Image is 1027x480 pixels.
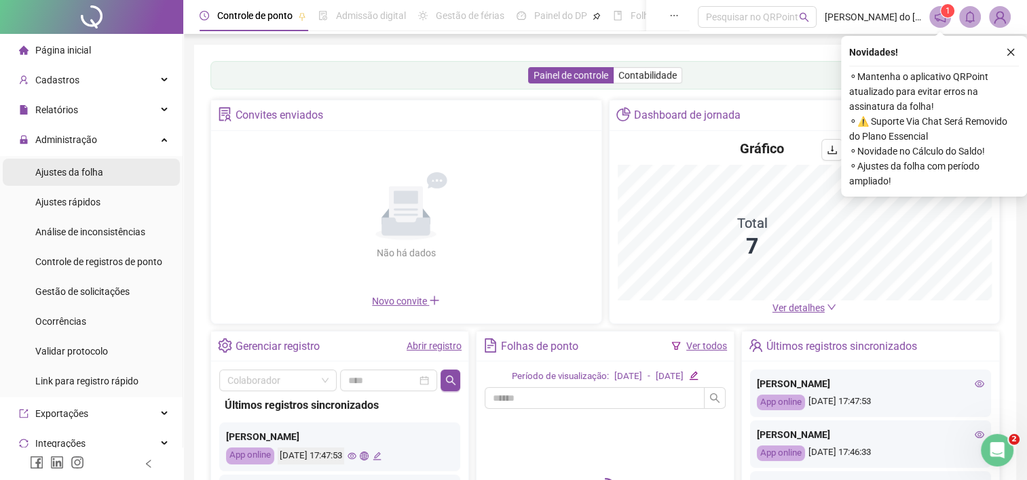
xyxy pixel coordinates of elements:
[50,456,64,469] span: linkedin
[372,296,440,306] span: Novo convite
[616,107,631,121] span: pie-chart
[71,456,84,469] span: instagram
[757,376,984,391] div: [PERSON_NAME]
[934,11,946,23] span: notification
[35,316,86,327] span: Ocorrências
[669,11,679,20] span: ellipsis
[278,447,344,464] div: [DATE] 17:47:53
[200,11,209,20] span: clock-circle
[418,11,428,20] span: sun
[849,69,1019,114] span: ⚬ Mantenha o aplicativo QRPoint atualizado para evitar erros na assinatura da folha!
[975,379,984,388] span: eye
[634,104,741,127] div: Dashboard de jornada
[648,369,650,384] div: -
[849,45,898,60] span: Novidades !
[671,341,681,351] span: filter
[614,369,642,384] div: [DATE]
[766,335,917,358] div: Últimos registros sincronizados
[35,286,130,297] span: Gestão de solicitações
[512,369,609,384] div: Período de visualização:
[35,376,138,386] span: Link para registro rápido
[757,427,984,442] div: [PERSON_NAME]
[348,452,356,460] span: eye
[35,346,108,357] span: Validar protocolo
[445,375,456,386] span: search
[517,11,526,20] span: dashboard
[534,10,587,21] span: Painel do DP
[757,445,805,461] div: App online
[144,459,153,468] span: left
[373,452,381,460] span: edit
[19,105,29,115] span: file
[318,11,328,20] span: file-done
[225,397,455,414] div: Últimos registros sincronizados
[941,4,954,18] sup: 1
[19,45,29,55] span: home
[849,144,1019,159] span: ⚬ Novidade no Cálculo do Saldo!
[656,369,684,384] div: [DATE]
[631,10,717,21] span: Folha de pagamento
[429,295,440,306] span: plus
[772,302,836,313] a: Ver detalhes down
[360,452,369,460] span: global
[35,408,88,419] span: Exportações
[35,134,97,145] span: Administração
[799,12,809,22] span: search
[975,430,984,439] span: eye
[827,302,836,312] span: down
[218,107,232,121] span: solution
[613,11,622,20] span: book
[483,338,498,353] span: file-text
[19,135,29,144] span: lock
[35,104,78,115] span: Relatórios
[35,75,79,85] span: Cadastros
[236,104,323,127] div: Convites enviados
[35,438,86,449] span: Integrações
[35,256,162,267] span: Controle de registros de ponto
[226,429,453,444] div: [PERSON_NAME]
[217,10,293,21] span: Controle de ponto
[236,335,320,358] div: Gerenciar registro
[35,167,103,178] span: Ajustes da folha
[343,245,468,260] div: Não há dados
[19,439,29,448] span: sync
[534,70,608,81] span: Painel de controle
[825,9,921,24] span: [PERSON_NAME] do [PERSON_NAME]
[749,338,763,353] span: team
[849,114,1019,144] span: ⚬ ⚠️ Suporte Via Chat Será Removido do Plano Essencial
[1006,47,1015,57] span: close
[407,340,462,351] a: Abrir registro
[30,456,43,469] span: facebook
[757,395,984,410] div: [DATE] 17:47:53
[757,395,805,410] div: App online
[35,197,100,207] span: Ajustes rápidos
[709,393,720,403] span: search
[964,11,976,23] span: bell
[772,302,825,313] span: Ver detalhes
[226,447,274,464] div: App online
[740,139,784,158] h4: Gráfico
[849,159,1019,188] span: ⚬ Ajustes da folha com período ampliado!
[1009,434,1020,445] span: 2
[827,144,838,155] span: download
[689,371,698,380] span: edit
[35,226,145,237] span: Análise de inconsistências
[436,10,504,21] span: Gestão de férias
[218,338,232,353] span: setting
[757,445,984,461] div: [DATE] 17:46:33
[686,340,727,351] a: Ver todos
[298,12,306,20] span: pushpin
[593,12,601,20] span: pushpin
[618,70,677,81] span: Contabilidade
[946,6,950,16] span: 1
[35,45,91,56] span: Página inicial
[19,409,29,418] span: export
[336,10,406,21] span: Admissão digital
[501,335,578,358] div: Folhas de ponto
[990,7,1010,27] img: 54701
[19,75,29,85] span: user-add
[981,434,1013,466] iframe: Intercom live chat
